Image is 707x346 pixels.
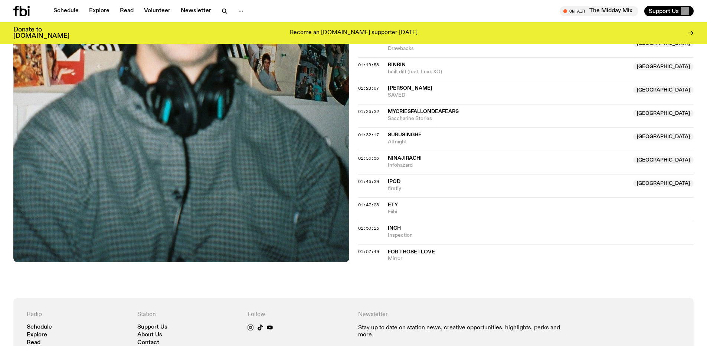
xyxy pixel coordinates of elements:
span: 01:46:39 [358,179,379,184]
span: [GEOGRAPHIC_DATA] [633,110,694,117]
button: Support Us [644,6,694,16]
span: [GEOGRAPHIC_DATA] [633,133,694,140]
span: mycriesfallondeafears [388,109,459,114]
a: Schedule [27,325,52,330]
button: 01:36:56 [358,156,379,160]
span: Fiibi [388,209,694,216]
p: Stay up to date on station news, creative opportunities, highlights, perks and more. [358,325,570,339]
span: built diff (feat. Luxk XO) [388,69,629,76]
button: 01:23:07 [358,86,379,90]
button: On AirThe Midday Mix [560,6,638,16]
button: 01:46:39 [358,180,379,184]
span: For Those I Love [388,249,435,254]
a: Support Us [137,325,167,330]
h4: Station [137,311,239,318]
h4: Newsletter [358,311,570,318]
span: 01:50:15 [358,225,379,231]
span: 01:19:58 [358,62,379,68]
span: Mirror [388,255,694,262]
span: [GEOGRAPHIC_DATA] [633,156,694,164]
span: 01:32:17 [358,132,379,138]
button: 01:19:58 [358,63,379,67]
span: [PERSON_NAME] [388,86,432,91]
span: [GEOGRAPHIC_DATA] [633,63,694,70]
span: [GEOGRAPHIC_DATA] [633,86,694,94]
p: Become an [DOMAIN_NAME] supporter [DATE] [290,30,418,36]
h4: Follow [248,311,349,318]
a: Read [115,6,138,16]
span: SAVED [388,92,629,99]
button: 01:15:27 [358,40,379,44]
span: Surusinghe [388,132,422,137]
a: Contact [137,340,159,346]
span: 01:47:28 [358,202,379,208]
a: Newsletter [176,6,216,16]
span: Infohazard [388,162,629,169]
span: 01:26:32 [358,109,379,114]
span: firefly [388,185,629,192]
span: Ninajirachi [388,156,422,161]
h3: Donate to [DOMAIN_NAME] [13,27,69,39]
span: Support Us [649,8,679,14]
span: Ety [388,202,398,207]
a: Explore [27,332,47,338]
a: About Us [137,332,162,338]
a: Read [27,340,40,346]
a: Explore [85,6,114,16]
span: 01:57:49 [358,249,379,254]
a: Schedule [49,6,83,16]
span: Saccharine Stories [388,115,629,122]
span: All night [388,139,629,146]
button: 01:32:17 [358,133,379,137]
span: Inch [388,226,401,231]
button: 01:47:28 [358,203,379,207]
span: 01:36:56 [358,155,379,161]
span: Drawbacks [388,45,629,52]
span: RinRin [388,62,406,67]
h4: Radio [27,311,128,318]
span: [GEOGRAPHIC_DATA] [633,180,694,187]
a: Volunteer [140,6,175,16]
button: 01:57:49 [358,250,379,254]
span: 01:23:07 [358,85,379,91]
span: iPod [388,179,400,184]
span: Inspection [388,232,694,239]
button: 01:50:15 [358,226,379,230]
button: 01:26:32 [358,110,379,114]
